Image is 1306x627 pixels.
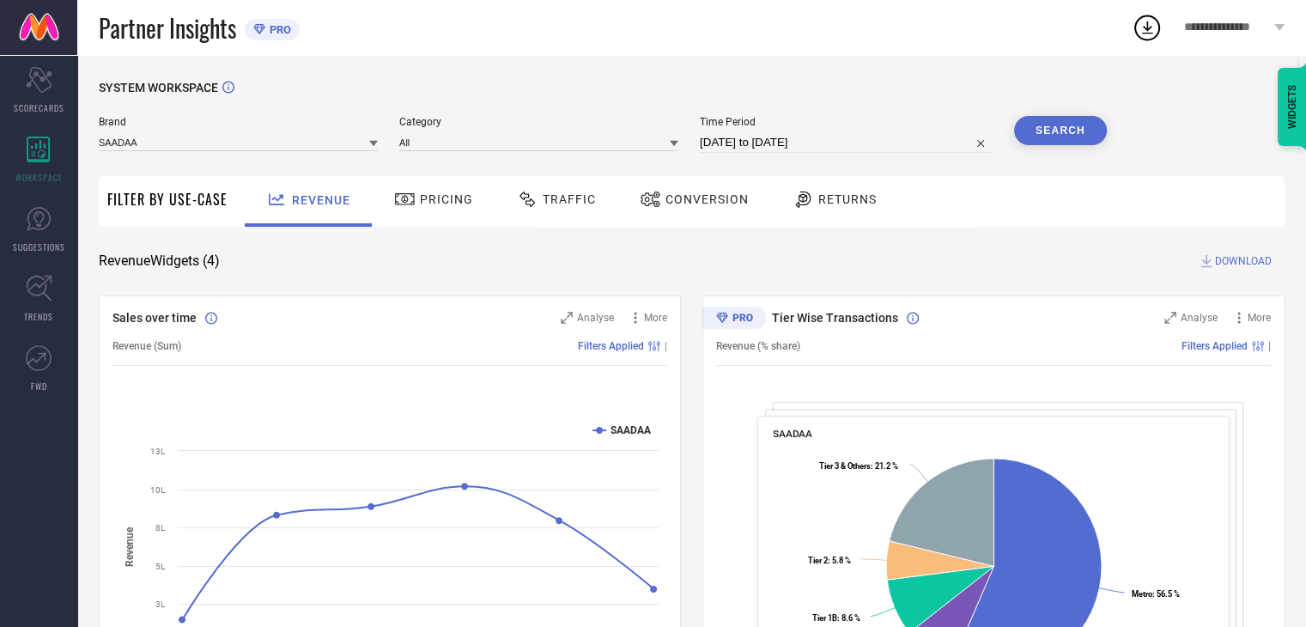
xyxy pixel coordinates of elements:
[420,192,473,206] span: Pricing
[1014,116,1107,145] button: Search
[1132,589,1152,599] tspan: Metro
[1248,312,1271,324] span: More
[543,192,596,206] span: Traffic
[24,310,53,323] span: TRENDS
[155,523,166,533] text: 8L
[578,340,644,352] span: Filters Applied
[812,613,837,623] tspan: Tier 1B
[665,340,667,352] span: |
[577,312,614,324] span: Analyse
[819,461,871,471] tspan: Tier 3 & Others
[1268,340,1271,352] span: |
[292,193,350,207] span: Revenue
[702,307,766,332] div: Premium
[112,311,197,325] span: Sales over time
[112,340,181,352] span: Revenue (Sum)
[265,23,291,36] span: PRO
[99,81,218,94] span: SYSTEM WORKSPACE
[772,311,898,325] span: Tier Wise Transactions
[818,192,877,206] span: Returns
[819,461,898,471] text: : 21.2 %
[773,428,811,440] span: SAADAA
[150,485,166,495] text: 10L
[31,380,47,393] span: FWD
[14,101,64,114] span: SCORECARDS
[1181,340,1248,352] span: Filters Applied
[13,240,65,253] span: SUGGESTIONS
[610,424,652,436] text: SAADAA
[15,171,63,184] span: WORKSPACE
[99,253,220,270] span: Revenue Widgets ( 4 )
[1215,253,1272,270] span: DOWNLOAD
[808,555,828,564] tspan: Tier 2
[155,562,166,571] text: 5L
[399,116,678,128] span: Category
[107,189,228,210] span: Filter By Use-Case
[99,116,378,128] span: Brand
[155,600,166,609] text: 3L
[812,613,860,623] text: : 8.6 %
[700,116,993,128] span: Time Period
[1181,312,1218,324] span: Analyse
[561,312,573,324] svg: Zoom
[808,555,851,564] text: : 5.8 %
[716,340,800,352] span: Revenue (% share)
[1132,589,1180,599] text: : 56.5 %
[124,526,136,566] tspan: Revenue
[700,132,993,153] input: Select time period
[665,192,749,206] span: Conversion
[150,447,166,456] text: 13L
[1164,312,1176,324] svg: Zoom
[1132,12,1163,43] div: Open download list
[99,10,236,46] span: Partner Insights
[644,312,667,324] span: More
